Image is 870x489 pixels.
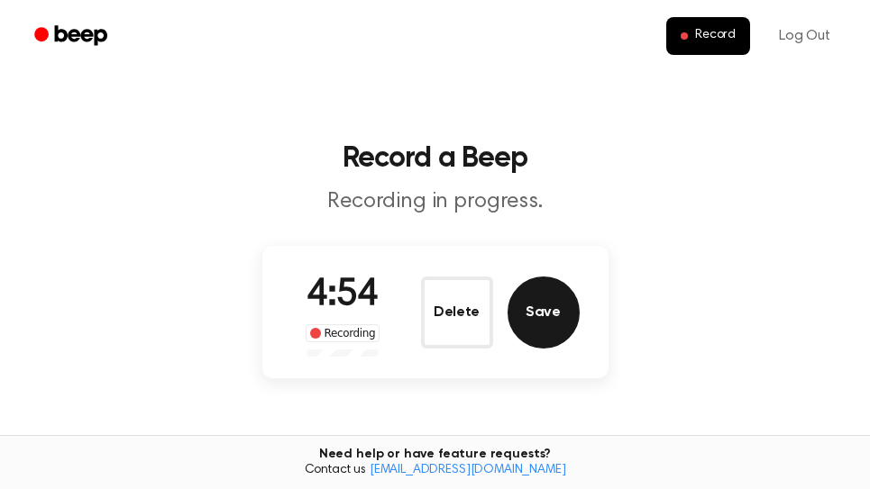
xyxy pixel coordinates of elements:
[306,324,380,342] div: Recording
[370,464,566,476] a: [EMAIL_ADDRESS][DOMAIN_NAME]
[307,276,379,314] span: 4:54
[11,463,859,479] span: Contact us
[89,187,782,217] p: Recording in progress.
[666,17,750,55] button: Record
[22,144,848,173] h1: Record a Beep
[22,19,124,54] a: Beep
[695,28,736,44] span: Record
[508,276,580,349] button: Save Audio Record
[761,14,848,58] a: Log Out
[421,276,493,349] button: Delete Audio Record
